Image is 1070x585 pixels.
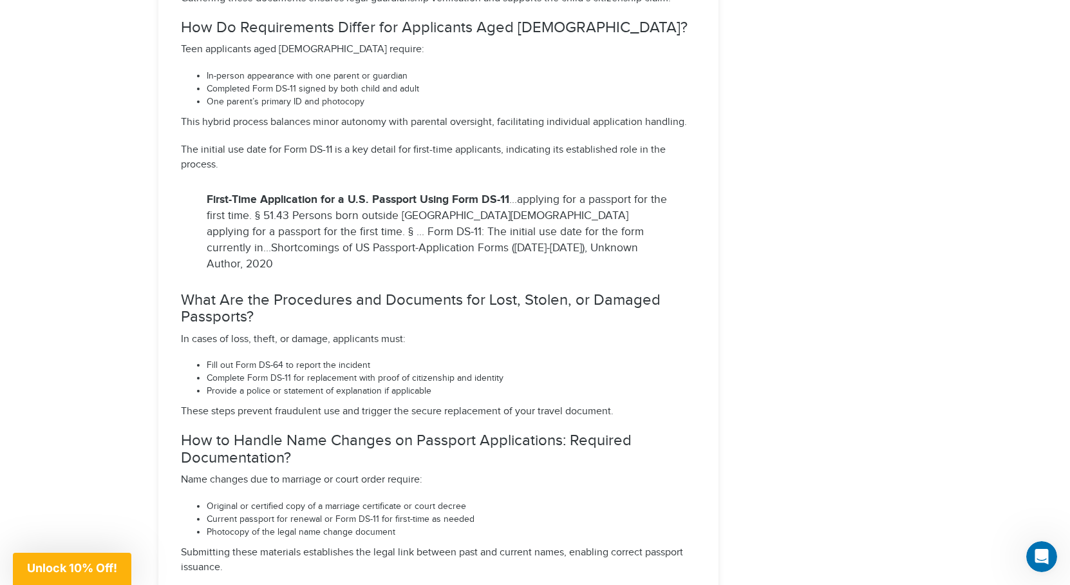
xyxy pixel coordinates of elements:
span: Unlock 10% Off! [27,561,117,575]
p: Teen applicants aged [DEMOGRAPHIC_DATA] require: [181,43,696,57]
li: Original or certified copy of a marriage certificate or court decree [207,501,696,513]
h3: What Are the Procedures and Documents for Lost, Stolen, or Damaged Passports? [181,292,696,326]
iframe: Intercom live chat [1026,541,1057,572]
blockquote: ...applying for a passport for the first time. § 51.43 Persons born outside [GEOGRAPHIC_DATA][DEM... [181,186,696,279]
p: This hybrid process balances minor autonomy with parental oversight, facilitating individual appl... [181,115,696,130]
li: One parent’s primary ID and photocopy [207,96,696,109]
p: Submitting these materials establishes the legal link between past and current names, enabling co... [181,546,696,575]
li: Fill out Form DS-64 to report the incident [207,360,696,372]
p: These steps prevent fraudulent use and trigger the secure replacement of your travel document. [181,405,696,419]
p: Name changes due to marriage or court order require: [181,473,696,488]
li: Provide a police or statement of explanation if applicable [207,385,696,398]
p: The initial use date for Form DS-11 is a key detail for first-time applicants, indicating its est... [181,143,696,173]
div: Unlock 10% Off! [13,553,131,585]
li: Photocopy of the legal name change document [207,526,696,539]
strong: First-Time Application for a U.S. Passport Using Form DS-11 [207,193,509,206]
li: In-person appearance with one parent or guardian [207,70,696,83]
p: In cases of loss, theft, or damage, applicants must: [181,332,696,347]
li: Completed Form DS-11 signed by both child and adult [207,83,696,96]
h3: How Do Requirements Differ for Applicants Aged [DEMOGRAPHIC_DATA]? [181,19,696,36]
li: Current passport for renewal or Form DS-11 for first-time as needed [207,513,696,526]
li: Complete Form DS-11 for replacement with proof of citizenship and identity [207,372,696,385]
h3: How to Handle Name Changes on Passport Applications: Required Documentation? [181,432,696,466]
